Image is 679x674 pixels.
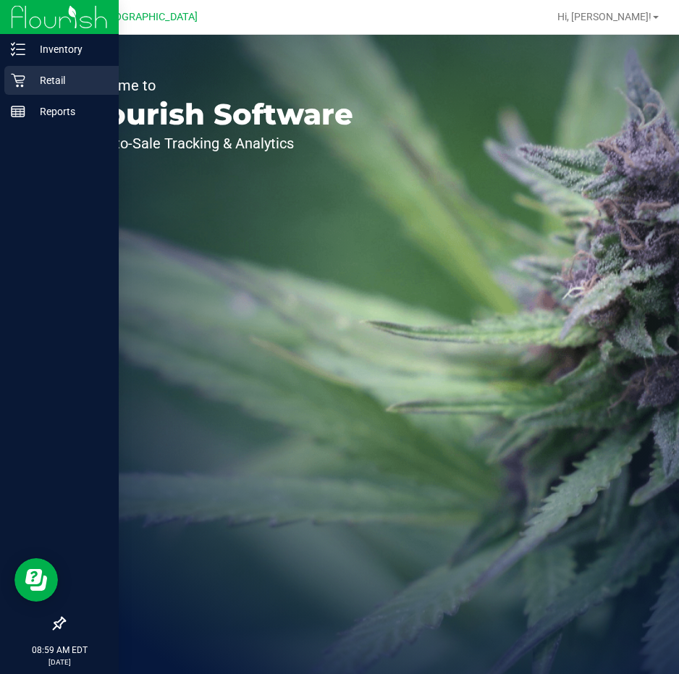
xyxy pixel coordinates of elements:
inline-svg: Inventory [11,42,25,56]
p: Reports [25,103,112,120]
p: Welcome to [78,78,353,93]
p: Retail [25,72,112,89]
inline-svg: Retail [11,73,25,88]
inline-svg: Reports [11,104,25,119]
p: Flourish Software [78,100,353,129]
p: 08:59 AM EDT [7,644,112,657]
iframe: Resource center [14,558,58,602]
span: [GEOGRAPHIC_DATA] [98,11,198,23]
p: Seed-to-Sale Tracking & Analytics [78,136,353,151]
span: Hi, [PERSON_NAME]! [557,11,651,22]
p: [DATE] [7,657,112,667]
p: Inventory [25,41,112,58]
